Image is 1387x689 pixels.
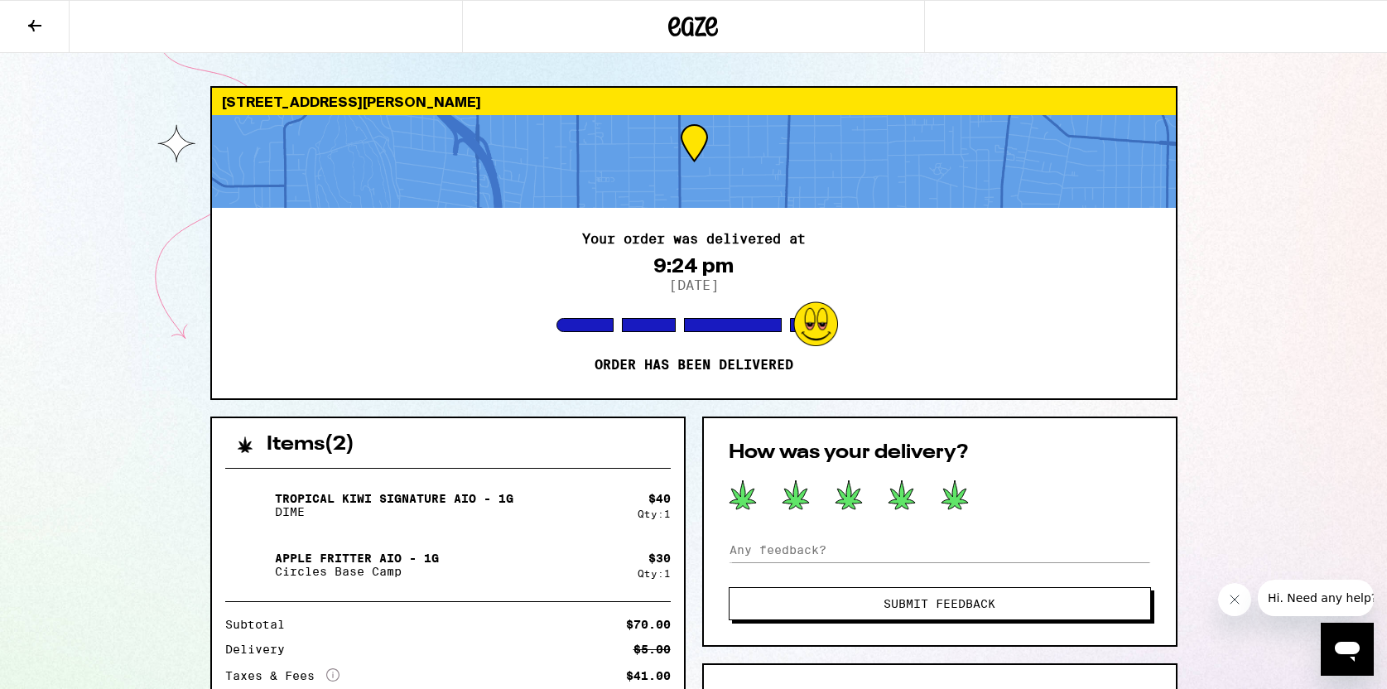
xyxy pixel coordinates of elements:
div: Qty: 1 [638,508,671,519]
p: DIME [275,505,513,518]
span: Submit Feedback [884,598,995,609]
div: $ 30 [648,552,671,565]
p: Tropical Kiwi Signature AIO - 1g [275,492,513,505]
div: Subtotal [225,619,296,630]
div: $ 40 [648,492,671,505]
div: Delivery [225,643,296,655]
h2: Your order was delivered at [582,233,806,246]
div: Taxes & Fees [225,668,340,683]
div: [STREET_ADDRESS][PERSON_NAME] [212,88,1176,115]
p: Order has been delivered [595,357,793,373]
p: Circles Base Camp [275,565,439,578]
div: $41.00 [626,670,671,682]
div: Qty: 1 [638,568,671,579]
iframe: Message from company [1258,580,1374,616]
input: Any feedback? [729,537,1151,562]
iframe: Close message [1218,583,1251,616]
div: 9:24 pm [653,254,734,277]
p: [DATE] [669,277,719,293]
h2: How was your delivery? [729,443,1151,463]
button: Submit Feedback [729,587,1151,620]
iframe: Button to launch messaging window [1321,623,1374,676]
img: Apple Fritter AIO - 1g [225,542,272,588]
span: Hi. Need any help? [10,12,119,25]
div: $5.00 [633,643,671,655]
div: $70.00 [626,619,671,630]
img: Tropical Kiwi Signature AIO - 1g [225,482,272,528]
h2: Items ( 2 ) [267,435,354,455]
p: Apple Fritter AIO - 1g [275,552,439,565]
